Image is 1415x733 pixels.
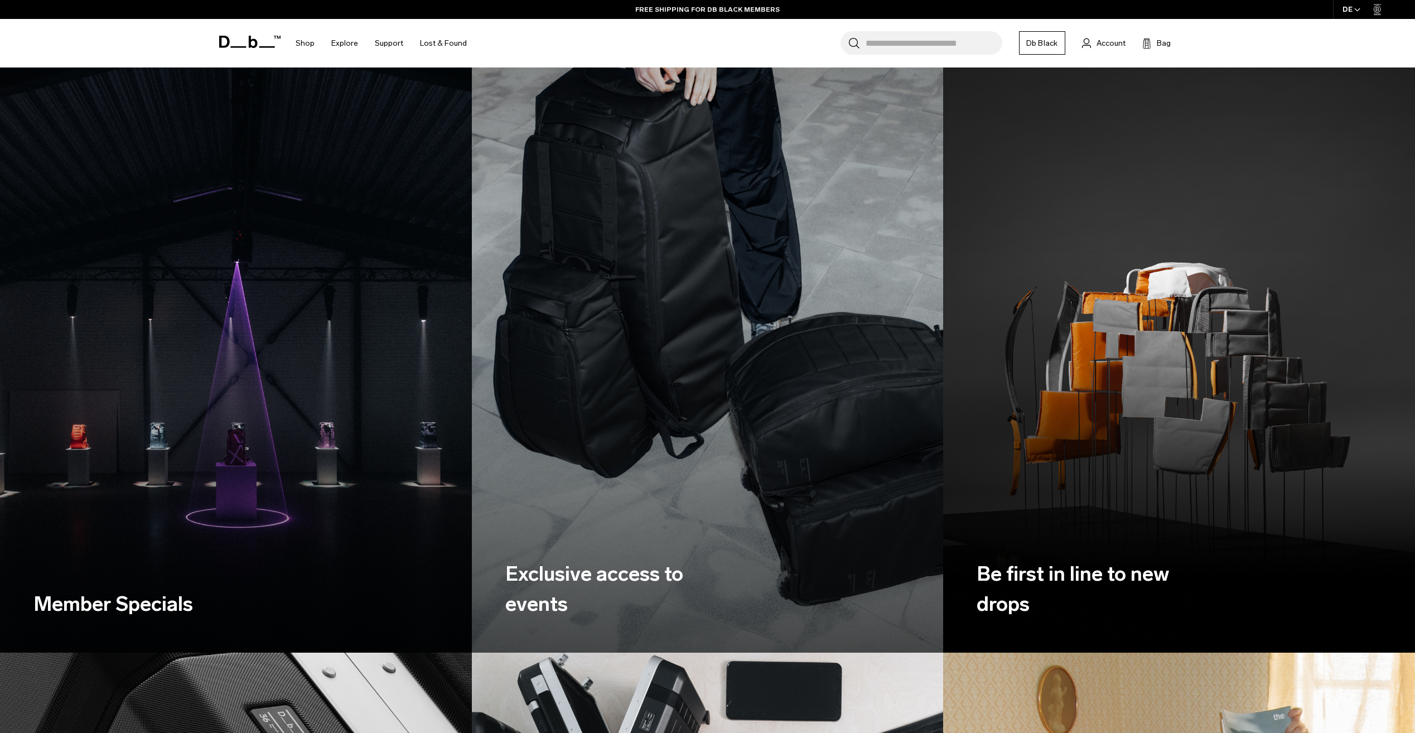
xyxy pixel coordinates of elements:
a: Explore [331,23,358,63]
a: FREE SHIPPING FOR DB BLACK MEMBERS [635,4,780,15]
nav: Main Navigation [287,19,475,67]
span: Account [1097,37,1126,49]
button: Bag [1142,36,1171,50]
a: Lost & Found [420,23,467,63]
a: Support [375,23,403,63]
a: Account [1082,36,1126,50]
a: Shop [296,23,315,63]
h3: Exclusive access to events [505,559,706,619]
h3: Member Specials [33,589,234,619]
span: Bag [1157,37,1171,49]
h3: Be first in line to new drops [977,559,1177,619]
a: Db Black [1019,31,1065,55]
